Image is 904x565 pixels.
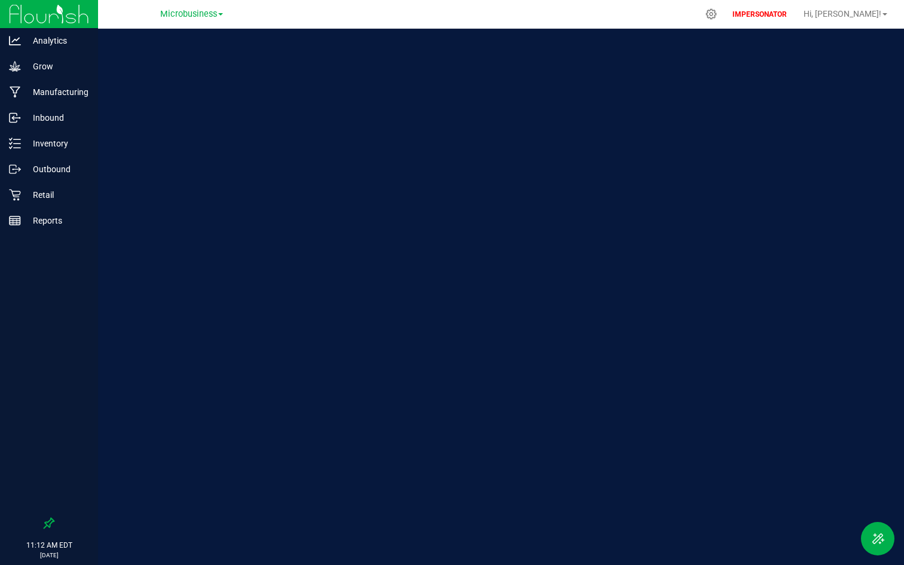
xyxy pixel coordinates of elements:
[9,215,21,227] inline-svg: Reports
[9,60,21,72] inline-svg: Grow
[21,33,93,48] p: Analytics
[160,9,217,19] span: Microbusiness
[5,540,93,551] p: 11:12 AM EDT
[21,213,93,228] p: Reports
[21,136,93,151] p: Inventory
[9,138,21,149] inline-svg: Inventory
[728,9,792,20] p: IMPERSONATOR
[21,111,93,125] p: Inbound
[9,112,21,124] inline-svg: Inbound
[804,9,881,19] span: Hi, [PERSON_NAME]!
[43,517,55,529] label: Pin the sidebar to full width on large screens
[9,189,21,201] inline-svg: Retail
[9,163,21,175] inline-svg: Outbound
[21,59,93,74] p: Grow
[21,162,93,176] p: Outbound
[21,188,93,202] p: Retail
[5,551,93,560] p: [DATE]
[9,86,21,98] inline-svg: Manufacturing
[21,85,93,99] p: Manufacturing
[9,35,21,47] inline-svg: Analytics
[704,8,719,20] div: Manage settings
[861,522,894,555] button: Toggle Menu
